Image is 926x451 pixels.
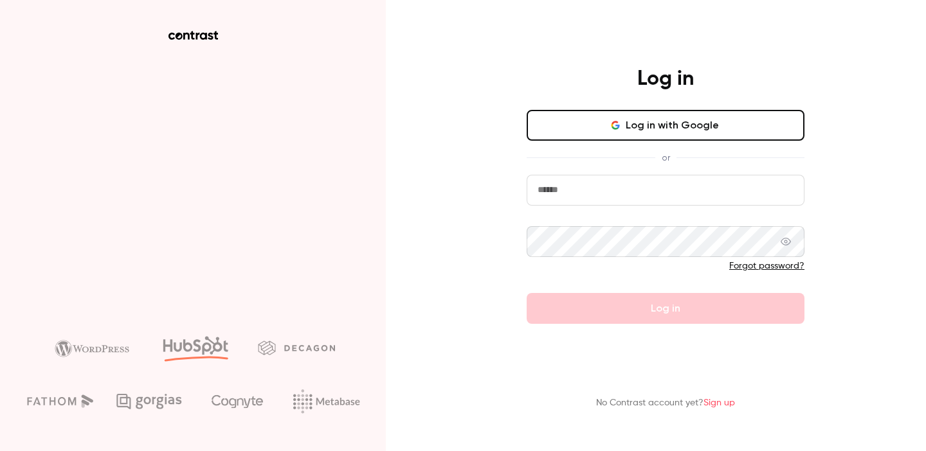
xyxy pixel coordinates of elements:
p: No Contrast account yet? [596,396,735,410]
span: or [655,151,676,164]
h4: Log in [637,66,694,92]
a: Forgot password? [729,261,804,270]
button: Log in with Google [527,110,804,141]
a: Sign up [704,398,735,407]
img: decagon [258,340,335,355]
